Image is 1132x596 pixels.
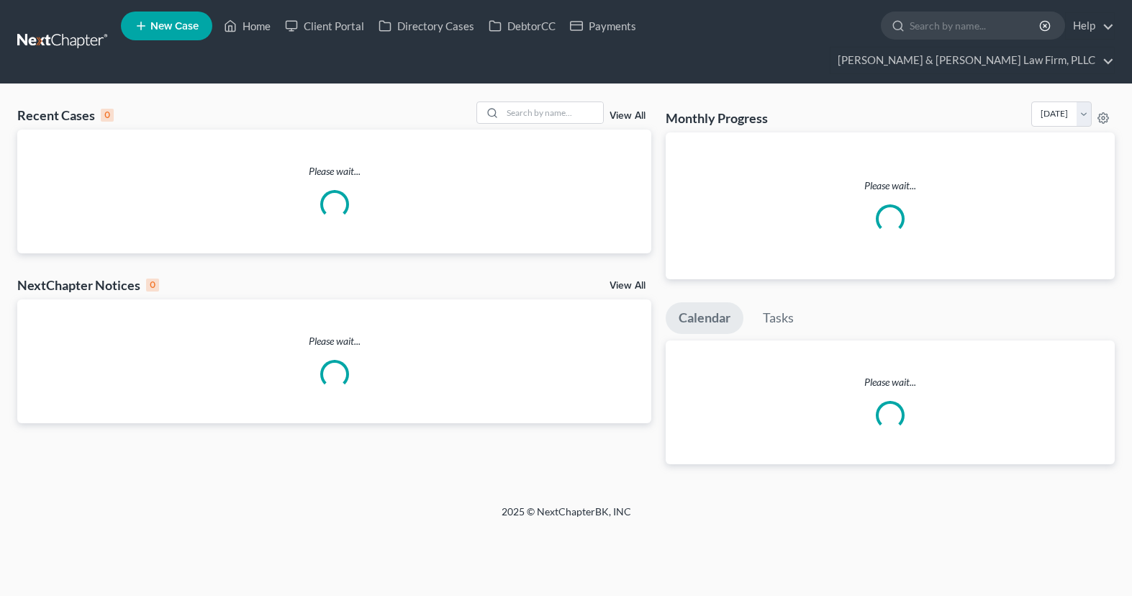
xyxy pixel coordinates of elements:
input: Search by name... [502,102,603,123]
div: 0 [101,109,114,122]
a: View All [610,281,646,291]
a: View All [610,111,646,121]
p: Please wait... [17,334,651,348]
p: Please wait... [666,375,1115,389]
div: Recent Cases [17,107,114,124]
h3: Monthly Progress [666,109,768,127]
div: 0 [146,279,159,292]
div: NextChapter Notices [17,276,159,294]
p: Please wait... [677,179,1103,193]
a: Tasks [750,302,807,334]
span: New Case [150,21,199,32]
a: Help [1066,13,1114,39]
a: Client Portal [278,13,371,39]
div: 2025 © NextChapterBK, INC [156,505,977,530]
input: Search by name... [910,12,1041,39]
a: DebtorCC [481,13,563,39]
a: Payments [563,13,643,39]
p: Please wait... [17,164,651,179]
a: Directory Cases [371,13,481,39]
a: Calendar [666,302,743,334]
a: [PERSON_NAME] & [PERSON_NAME] Law Firm, PLLC [830,48,1114,73]
a: Home [217,13,278,39]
